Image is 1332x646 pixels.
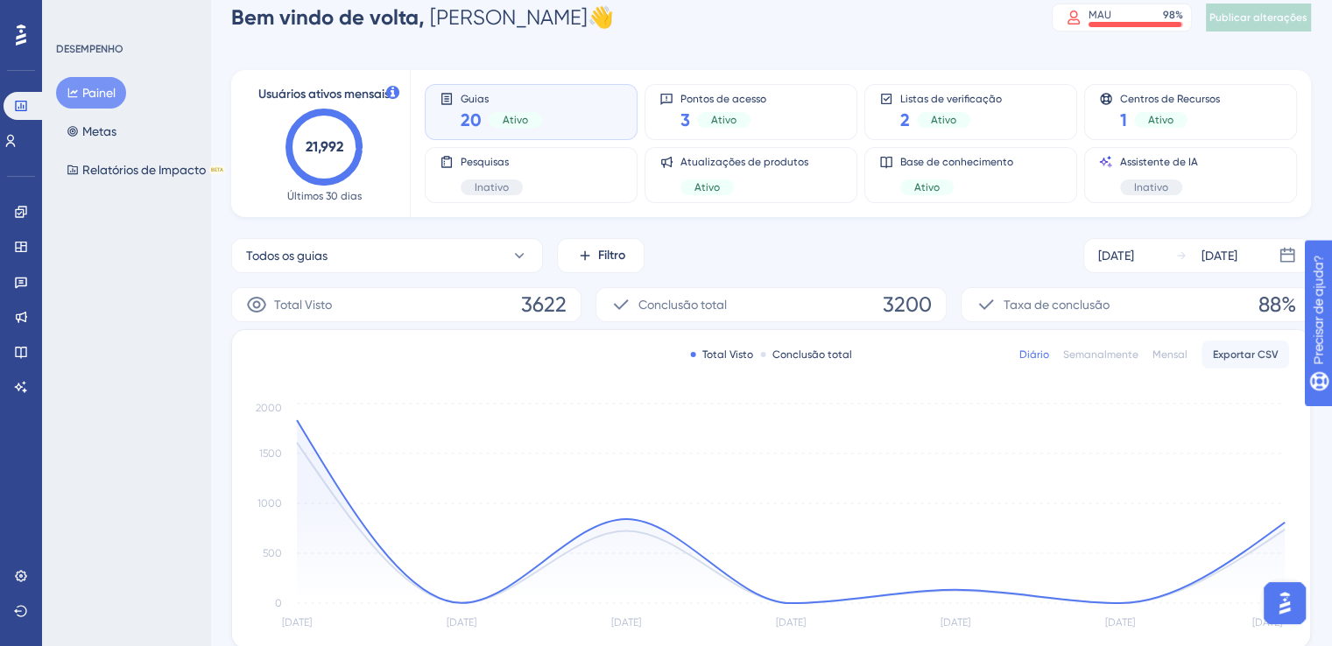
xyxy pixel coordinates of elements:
button: Metas [56,116,127,147]
font: [DATE] [1098,249,1134,263]
font: BETA [211,166,223,172]
font: 2 [900,109,910,130]
font: Ativo [711,114,736,126]
font: Pesquisas [461,156,509,168]
font: Painel [82,86,116,100]
font: Metas [82,124,116,138]
font: Mensal [1152,348,1188,361]
tspan: 2000 [256,401,282,413]
button: Publicar alterações [1206,4,1311,32]
font: Relatórios de Impacto [82,163,206,177]
tspan: 500 [263,547,282,559]
font: Todos os guias [246,249,328,263]
font: Precisar de ajuda? [41,8,151,21]
tspan: 0 [275,597,282,609]
text: 21,992 [306,138,343,155]
font: % [1175,9,1183,21]
tspan: [DATE] [776,616,806,628]
font: Usuários ativos mensais [258,87,390,102]
tspan: 1500 [259,447,282,460]
tspan: 1000 [257,497,282,509]
font: Inativo [475,181,509,193]
font: Ativo [914,181,940,193]
font: DESEMPENHO [56,43,123,55]
tspan: [DATE] [447,616,476,628]
font: MAU [1089,9,1111,21]
button: Filtro [557,238,645,273]
font: Conclusão total [638,298,727,312]
font: Filtro [598,248,625,263]
font: 88% [1258,292,1296,317]
font: 3200 [883,292,932,317]
font: 1 [1120,109,1127,130]
font: Listas de verificação [900,93,1002,105]
tspan: [DATE] [611,616,641,628]
font: Conclusão total [772,348,852,361]
font: Pontos de acesso [680,93,766,105]
font: Taxa de conclusão [1004,298,1110,312]
font: 98 [1163,9,1175,21]
font: 👋 [588,5,614,30]
font: Últimos 30 dias [287,190,362,202]
tspan: [DATE] [282,616,312,628]
font: Ativo [694,181,720,193]
font: Diário [1019,348,1049,361]
font: Ativo [503,114,528,126]
tspan: [DATE] [941,616,970,628]
font: Total Visto [702,348,753,361]
button: Exportar CSV [1202,341,1289,369]
button: Painel [56,77,126,109]
font: Base de conhecimento [900,156,1013,168]
tspan: [DATE] [1252,616,1282,628]
font: Guias [461,93,489,105]
font: Inativo [1134,181,1168,193]
font: 3 [680,109,690,130]
font: Total Visto [274,298,332,312]
font: 3622 [521,292,567,317]
font: [PERSON_NAME] [430,5,588,30]
font: Publicar alterações [1209,11,1307,24]
button: Todos os guias [231,238,543,273]
iframe: Iniciador do Assistente de IA do UserGuiding [1258,577,1311,629]
tspan: [DATE] [1105,616,1135,628]
font: Semanalmente [1063,348,1138,361]
font: Exportar CSV [1213,348,1279,361]
font: 20 [461,109,482,130]
font: Ativo [1148,114,1173,126]
font: Assistente de IA [1120,156,1198,168]
font: [DATE] [1202,249,1237,263]
button: Relatórios de ImpactoBETA [56,154,236,186]
font: Atualizações de produtos [680,156,808,168]
font: Ativo [931,114,956,126]
font: Bem vindo de volta, [231,4,425,30]
font: Centros de Recursos [1120,93,1220,105]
